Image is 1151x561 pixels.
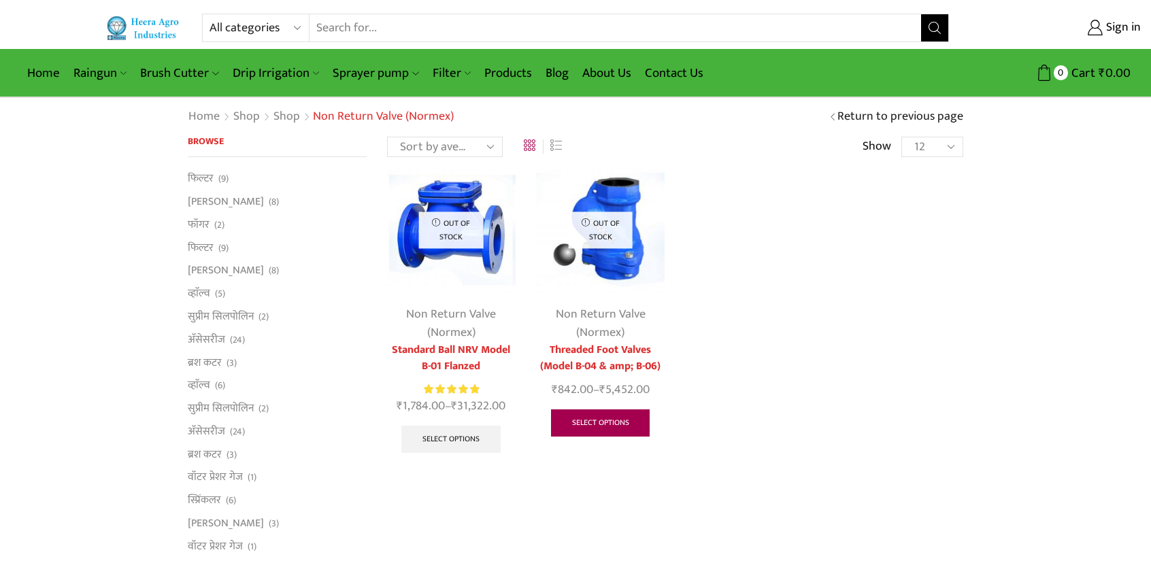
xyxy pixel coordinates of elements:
span: – [387,397,516,415]
nav: Breadcrumb [188,108,454,126]
a: फिल्टर [188,171,214,190]
button: Search button [921,14,948,41]
span: (5) [215,287,225,301]
span: (9) [218,172,229,186]
span: 0 [1054,65,1068,80]
span: (3) [269,517,279,530]
a: वॉटर प्रेशर गेज [188,534,243,558]
bdi: 31,322.00 [451,396,505,416]
a: Raingun [67,57,133,89]
a: Products [478,57,539,89]
a: Sprayer pump [326,57,425,89]
select: Shop order [387,137,503,157]
a: सुप्रीम सिलपोलिन [188,305,254,328]
a: Return to previous page [837,108,963,126]
a: Non Return Valve (Normex) [556,304,646,343]
span: (6) [226,494,236,507]
span: Show [863,138,891,156]
a: Shop [273,108,301,126]
a: व्हाॅल्व [188,282,210,305]
a: [PERSON_NAME] [188,190,264,214]
a: Select options for “Threaded Foot Valves (Model B-04 & amp; B-06)” [551,409,650,437]
span: ₹ [451,396,457,416]
a: अ‍ॅसेसरीज [188,328,225,351]
span: Sign in [1103,19,1141,37]
span: (8) [269,264,279,277]
a: व्हाॅल्व [188,374,210,397]
span: (2) [258,310,269,324]
a: Standard Ball NRV Model B-01 Flanzed [387,342,516,375]
div: Rated 5.00 out of 5 [424,382,479,396]
a: Sign in [969,16,1141,40]
span: ₹ [1099,63,1105,84]
a: Non Return Valve (Normex) [406,304,496,343]
a: About Us [575,57,638,89]
a: अ‍ॅसेसरीज [188,420,225,443]
span: – [536,381,665,399]
a: फिल्टर [188,236,214,259]
span: Cart [1068,64,1095,82]
img: Non Return Valve [536,165,665,294]
a: वॉटर प्रेशर गेज [188,466,243,489]
span: ₹ [599,379,605,400]
a: Home [20,57,67,89]
a: ब्रश कटर [188,443,222,466]
p: Out of stock [419,212,484,248]
span: (2) [214,218,224,232]
a: फॉगर [188,213,210,236]
span: (24) [230,333,245,347]
a: Filter [426,57,478,89]
span: (24) [230,425,245,439]
span: (3) [227,448,237,462]
span: (2) [258,402,269,415]
bdi: 0.00 [1099,63,1131,84]
a: Blog [539,57,575,89]
span: (3) [227,356,237,370]
a: ब्रश कटर [188,351,222,374]
a: Drip Irrigation [226,57,326,89]
span: ₹ [552,379,558,400]
a: [PERSON_NAME] [188,512,264,535]
span: ₹ [397,396,403,416]
h1: Non Return Valve (Normex) [313,109,454,124]
img: Standard Ball NRV Model B-01 Flanzed [387,165,516,294]
a: Shop [233,108,261,126]
span: (8) [269,195,279,209]
a: Threaded Foot Valves (Model B-04 & amp; B-06) [536,342,665,375]
a: Home [188,108,220,126]
span: (6) [215,379,225,392]
bdi: 842.00 [552,379,593,400]
span: Rated out of 5 [424,382,479,396]
span: Browse [188,133,224,149]
a: [PERSON_NAME] [188,259,264,282]
a: Select options for “Standard Ball NRV Model B-01 Flanzed” [401,426,501,453]
bdi: 1,784.00 [397,396,445,416]
a: Brush Cutter [133,57,225,89]
bdi: 5,452.00 [599,379,650,400]
span: (1) [248,471,256,484]
p: Out of stock [568,212,633,248]
a: सुप्रीम सिलपोलिन [188,397,254,420]
span: (1) [248,540,256,554]
input: Search for... [310,14,921,41]
a: Contact Us [638,57,710,89]
span: (9) [218,241,229,255]
a: 0 Cart ₹0.00 [963,61,1131,86]
a: स्प्रिंकलर [188,489,221,512]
